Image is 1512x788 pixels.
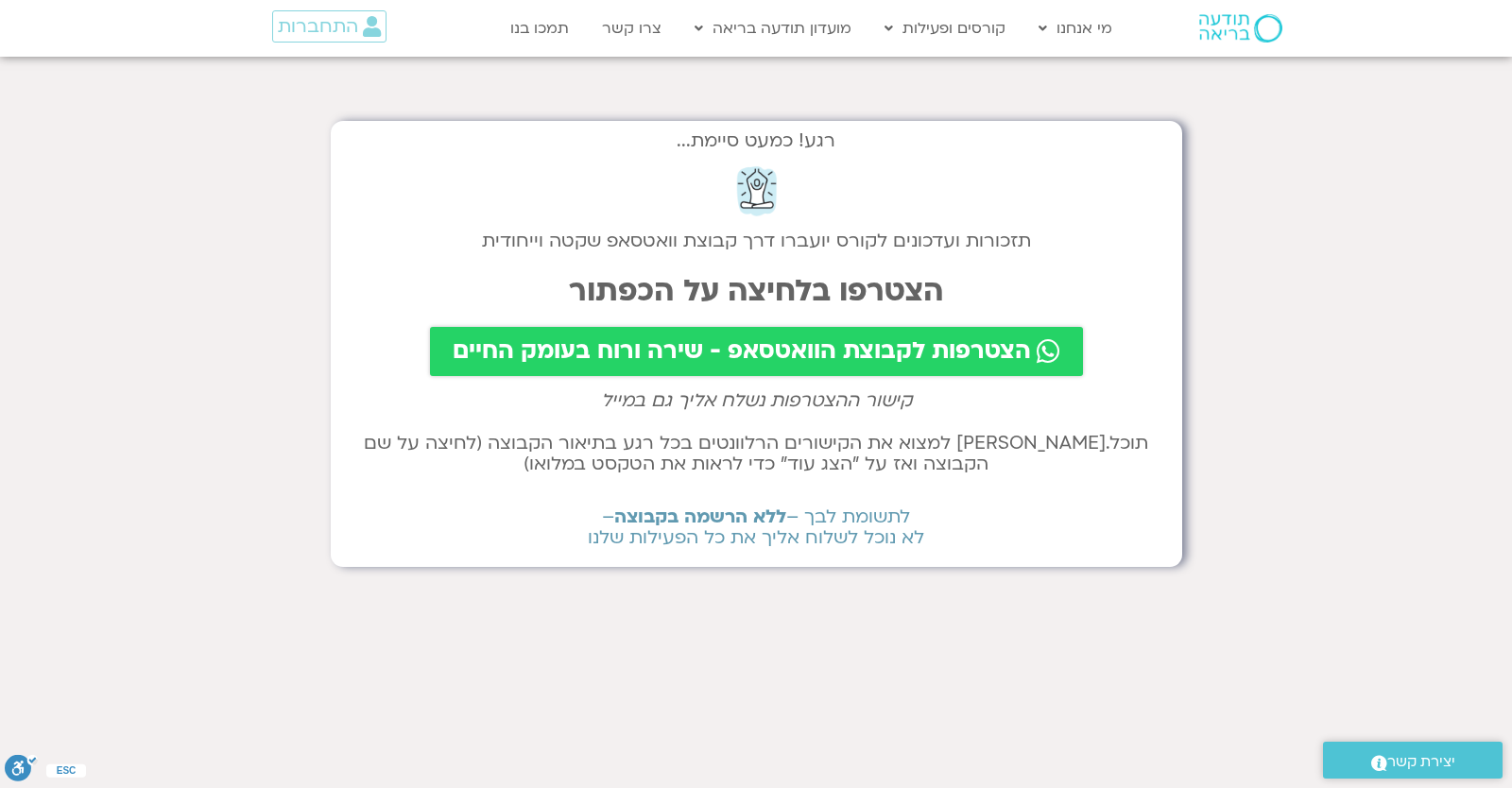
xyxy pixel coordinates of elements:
[350,390,1163,411] h2: קישור ההצטרפות נשלח אליך גם במייל
[350,231,1163,251] h2: תזכורות ועדכונים לקורס יועברו דרך קבוצת וואטסאפ שקטה וייחודית
[614,505,786,529] b: ללא הרשמה בקבוצה
[350,274,1163,308] h2: הצטרפו בלחיצה על הכפתור
[593,10,671,46] a: צרו קשר
[1323,742,1503,779] a: יצירת קשר
[272,10,387,43] a: התחברות
[278,16,358,37] span: התחברות
[350,433,1163,474] h2: תוכל.[PERSON_NAME] למצוא את הקישורים הרלוונטים בכל רגע בתיאור הקבוצה (לחיצה על שם הקבוצה ואז על ״...
[1029,10,1122,46] a: מי אנחנו
[453,338,1031,365] span: הצטרפות לקבוצת הוואטסאפ - שירה ורוח בעומק החיים
[875,10,1015,46] a: קורסים ופעילות
[350,140,1163,142] h2: רגע! כמעט סיימת...
[501,10,578,46] a: תמכו בנו
[350,506,1163,548] h2: לתשומת לבך – – לא נוכל לשלוח אליך את כל הפעילות שלנו
[685,10,861,46] a: מועדון תודעה בריאה
[1387,749,1455,775] span: יצירת קשר
[430,327,1083,376] a: הצטרפות לקבוצת הוואטסאפ - שירה ורוח בעומק החיים
[1199,14,1282,43] img: תודעה בריאה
